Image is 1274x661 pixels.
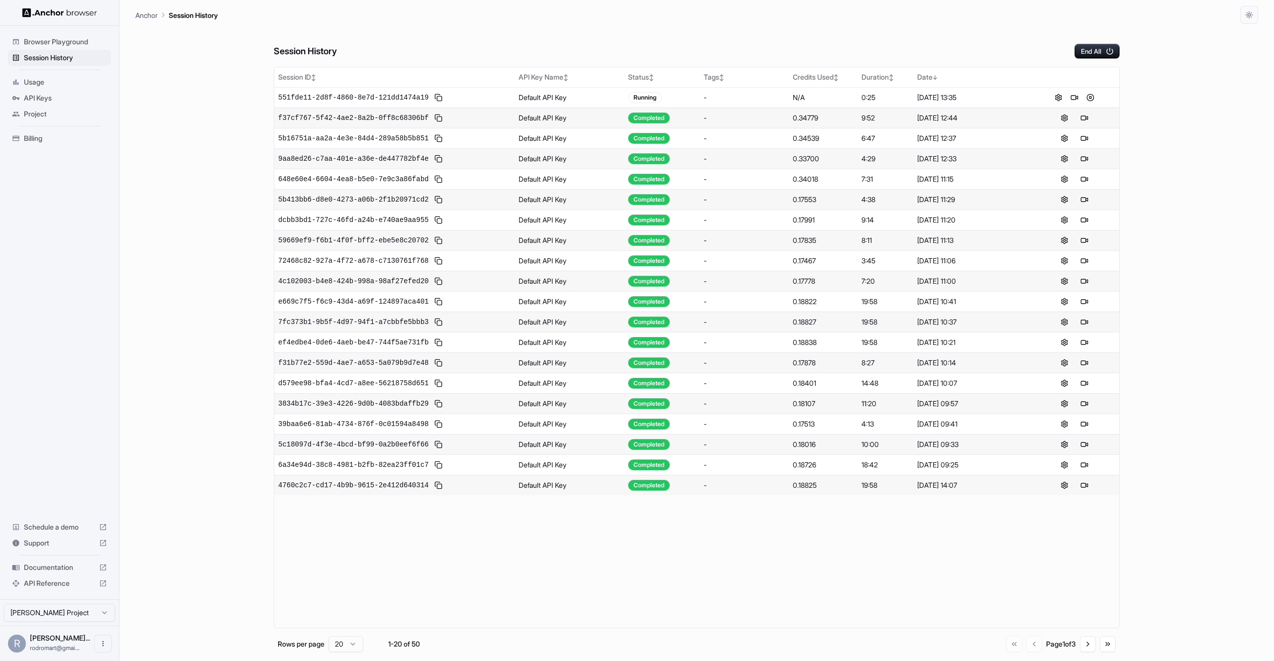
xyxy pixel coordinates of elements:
span: ↓ [933,74,938,81]
div: API Reference [8,575,111,591]
div: - [704,276,785,286]
div: Completed [628,317,670,328]
span: 4c102003-b4e8-424b-998a-98af27efed20 [278,276,428,286]
div: 0.17991 [793,215,853,225]
span: Project [24,109,107,119]
span: 9aa8ed26-c7aa-401e-a36e-de447782bf4e [278,154,428,164]
div: [DATE] 11:15 [917,174,1026,184]
span: Usage [24,77,107,87]
span: API Reference [24,578,95,588]
td: Default API Key [515,250,625,271]
div: Completed [628,296,670,307]
div: 3:45 [861,256,909,266]
div: Completed [628,276,670,287]
div: Completed [628,480,670,491]
div: [DATE] 10:14 [917,358,1026,368]
div: Completed [628,357,670,368]
h6: Session History [274,44,337,59]
div: [DATE] 09:33 [917,440,1026,449]
span: Session History [24,53,107,63]
td: Default API Key [515,454,625,475]
div: 19:58 [861,297,909,307]
div: 19:58 [861,337,909,347]
div: 0.18726 [793,460,853,470]
span: ↕ [834,74,839,81]
span: 7fc373b1-9b5f-4d97-94f1-a7cbbfe5bbb3 [278,317,428,327]
img: Anchor Logo [22,8,97,17]
div: 10:00 [861,440,909,449]
td: Default API Key [515,393,625,414]
div: Completed [628,153,670,164]
div: 8:27 [861,358,909,368]
div: - [704,256,785,266]
div: [DATE] 10:21 [917,337,1026,347]
span: ↕ [889,74,894,81]
div: 0.18107 [793,399,853,409]
div: 1-20 of 50 [379,639,429,649]
td: Default API Key [515,87,625,108]
div: 7:20 [861,276,909,286]
div: - [704,235,785,245]
div: [DATE] 10:37 [917,317,1026,327]
span: dcbb3bd1-727c-46fd-a24b-e740ae9aa955 [278,215,428,225]
div: 14:48 [861,378,909,388]
span: Billing [24,133,107,143]
div: 9:14 [861,215,909,225]
div: Session History [8,50,111,66]
div: Completed [628,133,670,144]
div: 0.17467 [793,256,853,266]
div: 18:42 [861,460,909,470]
div: Completed [628,459,670,470]
div: - [704,440,785,449]
div: 8:11 [861,235,909,245]
div: - [704,174,785,184]
div: Session ID [278,72,511,82]
div: API Key Name [519,72,621,82]
div: [DATE] 12:44 [917,113,1026,123]
div: [DATE] 09:25 [917,460,1026,470]
span: API Keys [24,93,107,103]
span: 5c18097d-4f3e-4bcd-bf99-0a2b0eef6f66 [278,440,428,449]
div: Support [8,535,111,551]
div: 0.34539 [793,133,853,143]
div: Schedule a demo [8,519,111,535]
div: - [704,93,785,103]
span: Support [24,538,95,548]
div: Completed [628,194,670,205]
div: Completed [628,235,670,246]
div: 4:38 [861,195,909,205]
button: Open menu [94,635,112,653]
span: 72468c82-927a-4f72-a678-c7130761f768 [278,256,428,266]
span: 39baa6e6-81ab-4734-876f-0c01594a8498 [278,419,428,429]
div: Date [917,72,1026,82]
p: Anchor [135,10,158,20]
td: Default API Key [515,189,625,210]
span: f31b77e2-559d-4ae7-a653-5a079b9d7e48 [278,358,428,368]
td: Default API Key [515,108,625,128]
div: - [704,297,785,307]
span: 4760c2c7-cd17-4b9b-9615-2e412d640314 [278,480,428,490]
div: 0:25 [861,93,909,103]
div: - [704,480,785,490]
td: Default API Key [515,332,625,352]
span: f37cf767-5f42-4ae2-8a2b-0ff8c68306bf [278,113,428,123]
span: Schedule a demo [24,522,95,532]
td: Default API Key [515,230,625,250]
span: d579ee98-bfa4-4cd7-a8ee-56218758d651 [278,378,428,388]
span: 5b413bb6-d8e0-4273-a06b-2f1b20971cd2 [278,195,428,205]
div: 0.17553 [793,195,853,205]
div: Running [628,92,662,103]
div: Usage [8,74,111,90]
div: - [704,337,785,347]
span: ↕ [719,74,724,81]
div: Credits Used [793,72,853,82]
div: Page 1 of 3 [1046,639,1076,649]
div: Tags [704,72,785,82]
div: 11:20 [861,399,909,409]
div: [DATE] 12:33 [917,154,1026,164]
span: 6a34e94d-38c8-4981-b2fb-82ea23ff01c7 [278,460,428,470]
span: ↕ [311,74,316,81]
span: Rodrigo MArtínez [30,634,90,642]
div: - [704,358,785,368]
div: [DATE] 11:06 [917,256,1026,266]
